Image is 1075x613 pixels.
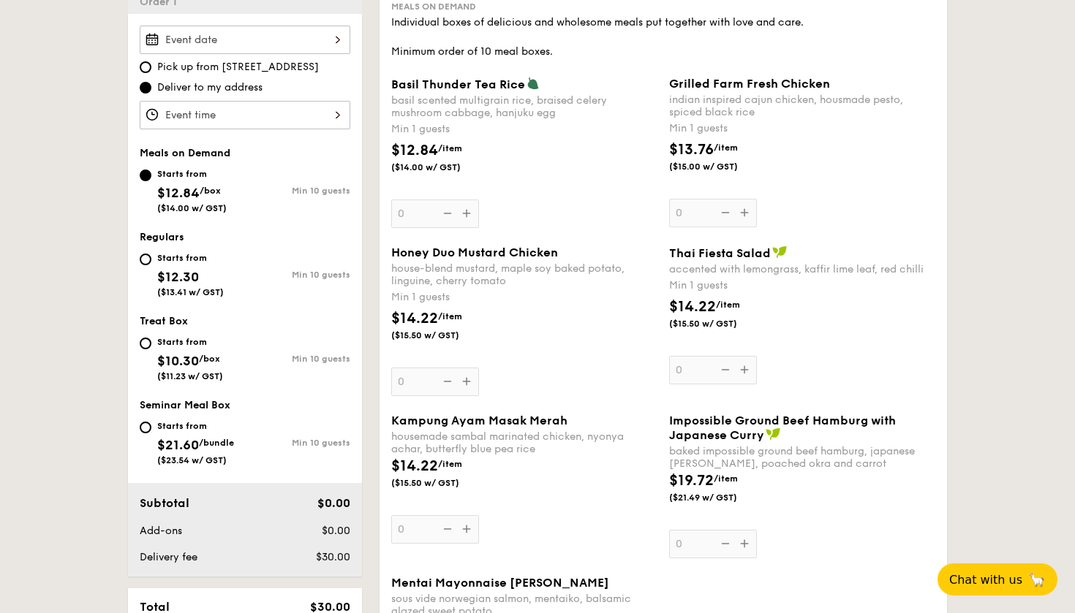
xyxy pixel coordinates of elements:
span: Impossible Ground Beef Hamburg with Japanese Curry [669,414,896,442]
div: Starts from [157,168,227,180]
span: /box [200,186,221,196]
span: $19.72 [669,472,714,490]
span: ($15.00 w/ GST) [669,161,769,172]
input: Starts from$21.60/bundle($23.54 w/ GST)Min 10 guests [140,422,151,433]
span: Meals on Demand [140,147,230,159]
span: ($23.54 w/ GST) [157,455,227,465]
span: Grilled Farm Fresh Chicken [669,77,830,91]
span: /item [438,143,462,153]
span: Subtotal [140,496,189,510]
span: $12.84 [391,142,438,159]
span: $14.22 [391,457,438,475]
span: Regulars [140,231,184,243]
span: $30.00 [316,551,350,563]
span: $14.22 [391,310,438,327]
div: baked impossible ground beef hamburg, japanese [PERSON_NAME], poached okra and carrot [669,445,935,470]
span: /item [714,142,738,153]
input: Event time [140,101,350,129]
span: 🦙 [1028,571,1046,588]
input: Deliver to my address [140,82,151,94]
button: Chat with us🦙 [938,563,1057,595]
div: Min 1 guests [669,278,935,293]
div: Individual boxes of delicious and wholesome meals put together with love and care. Minimum order ... [391,15,935,59]
span: ($21.49 w/ GST) [669,492,769,503]
input: Event date [140,26,350,54]
div: Min 10 guests [245,354,350,364]
span: /item [438,459,462,469]
img: icon-vegan.f8ff3823.svg [766,427,780,441]
span: $13.76 [669,141,714,159]
span: Meals on Demand [391,1,476,12]
span: /box [199,354,220,364]
div: Starts from [157,252,224,264]
div: Starts from [157,420,234,432]
span: /bundle [199,438,234,448]
span: $12.84 [157,185,200,201]
span: /item [438,311,462,321]
span: ($11.23 w/ GST) [157,371,223,381]
div: basil scented multigrain rice, braised celery mushroom cabbage, hanjuku egg [391,94,657,119]
span: ($15.50 w/ GST) [391,330,491,341]
div: Min 1 guests [391,290,657,305]
span: $12.30 [157,269,199,285]
div: accented with lemongrass, kaffir lime leaf, red chilli [669,263,935,275]
span: ($14.00 w/ GST) [391,161,491,173]
input: Starts from$12.30($13.41 w/ GST)Min 10 guests [140,254,151,265]
div: housemade sambal marinated chicken, nyonya achar, butterfly blue pea rice [391,430,657,455]
div: indian inspired cajun chicken, housmade pesto, spiced black rice [669,94,935,118]
input: Starts from$12.84/box($14.00 w/ GST)Min 10 guests [140,170,151,181]
span: $0.00 [317,496,350,510]
span: Thai Fiesta Salad [669,246,771,260]
span: $10.30 [157,353,199,369]
span: $21.60 [157,437,199,453]
span: ($13.41 w/ GST) [157,287,224,297]
input: Pick up from [STREET_ADDRESS] [140,61,151,73]
span: ($15.50 w/ GST) [391,477,491,489]
div: Min 1 guests [391,122,657,137]
span: Mentai Mayonnaise [PERSON_NAME] [391,576,609,590]
span: /item [714,473,738,484]
span: Honey Duo Mustard Chicken [391,245,558,259]
span: Basil Thunder Tea Rice [391,77,525,91]
span: ($14.00 w/ GST) [157,203,227,213]
span: Treat Box [140,315,188,327]
span: /item [716,300,740,310]
span: Add-ons [140,525,182,537]
div: Min 10 guests [245,438,350,448]
div: Min 1 guests [669,121,935,136]
span: $14.22 [669,298,716,316]
span: ($15.50 w/ GST) [669,318,769,330]
span: $0.00 [322,525,350,537]
span: Pick up from [STREET_ADDRESS] [157,60,319,75]
span: Kampung Ayam Masak Merah [391,414,567,427]
div: Min 10 guests [245,186,350,196]
img: icon-vegetarian.fe4039eb.svg [527,77,540,90]
span: Deliver to my address [157,80,263,95]
span: Delivery fee [140,551,197,563]
input: Starts from$10.30/box($11.23 w/ GST)Min 10 guests [140,338,151,349]
img: icon-vegan.f8ff3823.svg [772,245,787,259]
span: Seminar Meal Box [140,399,230,411]
span: Chat with us [949,573,1022,587]
div: Min 10 guests [245,270,350,280]
div: Starts from [157,336,223,348]
div: house-blend mustard, maple soy baked potato, linguine, cherry tomato [391,262,657,287]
